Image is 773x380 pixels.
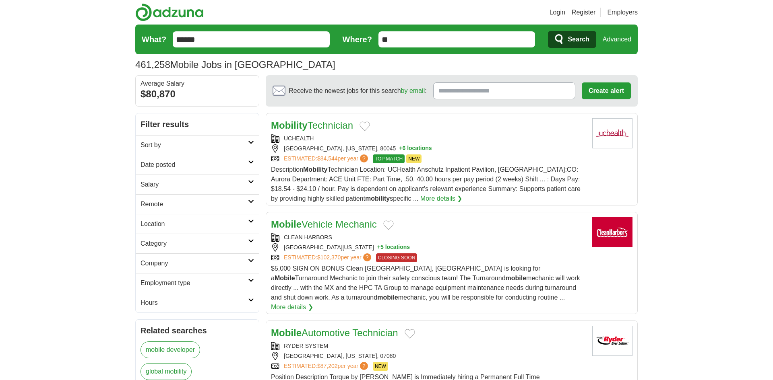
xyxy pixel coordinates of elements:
a: More details ❯ [420,194,463,203]
span: 461,258 [135,58,170,72]
img: Adzuna logo [135,3,204,21]
span: $102,370 [317,254,341,261]
span: ? [360,154,368,162]
a: by email [401,87,425,94]
h2: Filter results [136,113,259,135]
button: Create alert [582,82,631,99]
a: UCHEALTH [284,135,314,142]
strong: Mobile [271,219,302,230]
span: + [377,243,380,252]
a: Hours [136,293,259,312]
a: Register [572,8,596,17]
span: CLOSING SOON [376,253,418,262]
div: [GEOGRAPHIC_DATA], [US_STATE], 80045 [271,144,586,153]
span: + [399,144,402,153]
button: Search [548,31,596,48]
a: Employers [607,8,638,17]
strong: Mobile [275,275,295,281]
button: Add to favorite jobs [405,329,415,339]
span: Receive the newest jobs for this search : [289,86,426,96]
h2: Category [141,239,248,249]
img: UCHealth logo [592,118,632,148]
a: MobileAutomotive Technician [271,327,398,338]
span: NEW [373,362,388,371]
a: MobilityTechnician [271,120,353,131]
a: Login [550,8,565,17]
a: Company [136,253,259,273]
div: [GEOGRAPHIC_DATA][US_STATE] [271,243,586,252]
a: Remote [136,194,259,214]
a: CLEAN HARBORS [284,234,332,240]
a: RYDER SYSTEM [284,343,328,349]
div: $80,870 [141,87,254,101]
h2: Location [141,219,248,229]
span: TOP MATCH [373,154,405,163]
a: Employment type [136,273,259,293]
a: Location [136,214,259,234]
h2: Sort by [141,140,248,150]
span: Search [568,31,589,47]
a: Sort by [136,135,259,155]
label: What? [142,33,166,45]
button: +6 locations [399,144,432,153]
h1: Mobile Jobs in [GEOGRAPHIC_DATA] [135,59,335,70]
strong: Mobility [271,120,308,131]
strong: mobile [377,294,398,301]
h2: Hours [141,298,248,308]
button: Add to favorite jobs [360,121,370,131]
a: ESTIMATED:$102,370per year? [284,253,373,262]
strong: Mobility [303,166,327,173]
a: mobile developer [141,341,200,358]
button: Add to favorite jobs [383,220,394,230]
div: [GEOGRAPHIC_DATA], [US_STATE], 07080 [271,352,586,360]
a: Advanced [603,31,631,47]
span: $84,544 [317,155,338,162]
label: Where? [343,33,372,45]
a: Date posted [136,155,259,175]
span: $87,202 [317,363,338,369]
div: Average Salary [141,80,254,87]
a: Salary [136,175,259,194]
h2: Related searches [141,325,254,337]
span: ? [360,362,368,370]
a: MobileVehicle Mechanic [271,219,377,230]
img: Ryder System logo [592,326,632,356]
a: Category [136,234,259,253]
strong: Mobile [271,327,302,338]
a: ESTIMATED:$87,202per year? [284,362,370,371]
h2: Date posted [141,160,248,170]
a: More details ❯ [271,302,313,312]
h2: Employment type [141,278,248,288]
button: +5 locations [377,243,410,252]
img: Clean Harbors logo [592,217,632,247]
strong: mobility [365,195,390,202]
span: Description Technician Location: UCHealth Anschutz Inpatient Pavilion, [GEOGRAPHIC_DATA]:CO: Auro... [271,166,581,202]
span: $5,000 SIGN ON BONUS Clean [GEOGRAPHIC_DATA], [GEOGRAPHIC_DATA] is looking for a Turnaround Mecha... [271,265,580,301]
h2: Company [141,259,248,268]
h2: Remote [141,199,248,209]
span: NEW [406,154,422,163]
a: global mobility [141,363,192,380]
a: ESTIMATED:$84,544per year? [284,154,370,163]
strong: mobile [506,275,527,281]
span: ? [363,253,371,261]
h2: Salary [141,180,248,189]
